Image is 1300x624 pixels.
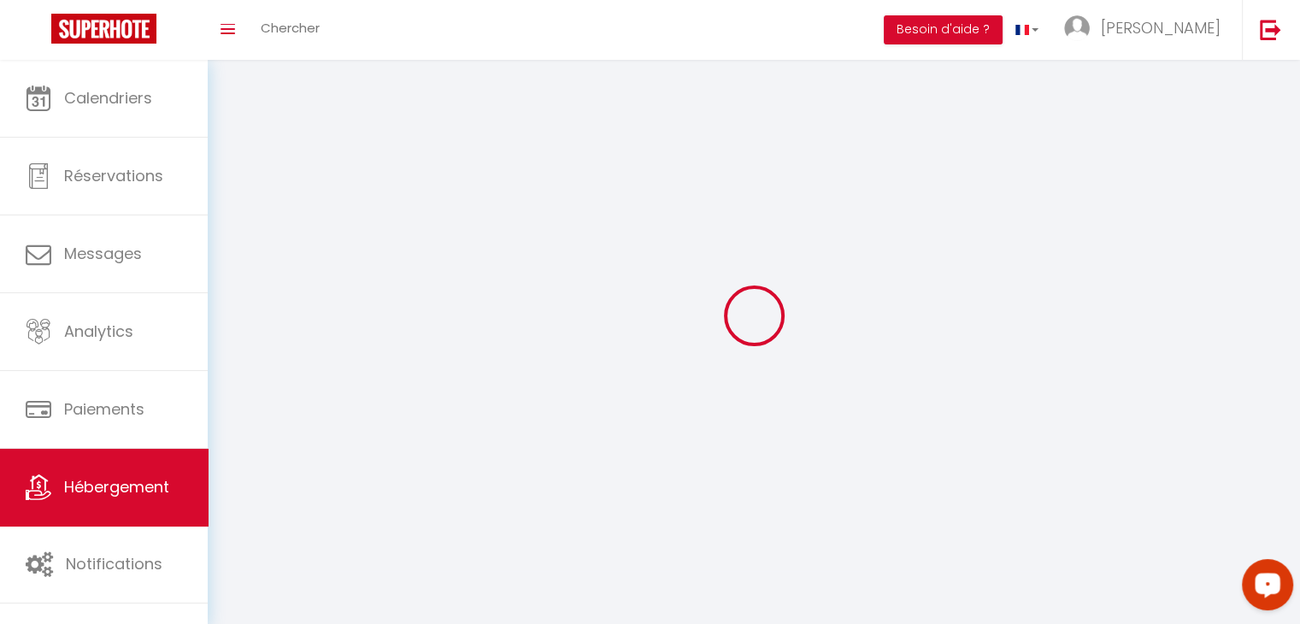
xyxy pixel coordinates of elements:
[1101,17,1221,38] span: [PERSON_NAME]
[261,19,320,37] span: Chercher
[51,14,156,44] img: Super Booking
[64,321,133,342] span: Analytics
[1228,552,1300,624] iframe: LiveChat chat widget
[64,165,163,186] span: Réservations
[64,476,169,497] span: Hébergement
[64,243,142,264] span: Messages
[64,398,144,420] span: Paiements
[884,15,1003,44] button: Besoin d'aide ?
[1260,19,1281,40] img: logout
[64,87,152,109] span: Calendriers
[66,553,162,574] span: Notifications
[1064,15,1090,41] img: ...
